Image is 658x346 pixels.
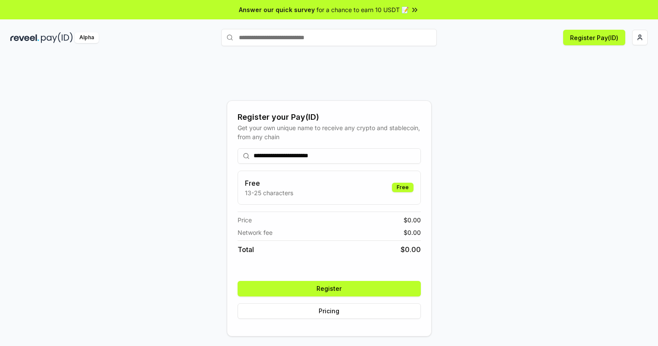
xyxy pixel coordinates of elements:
[401,244,421,255] span: $ 0.00
[238,215,252,224] span: Price
[392,183,414,192] div: Free
[41,32,73,43] img: pay_id
[563,30,625,45] button: Register Pay(ID)
[238,244,254,255] span: Total
[238,228,273,237] span: Network fee
[238,303,421,319] button: Pricing
[238,281,421,296] button: Register
[10,32,39,43] img: reveel_dark
[245,188,293,197] p: 13-25 characters
[316,5,409,14] span: for a chance to earn 10 USDT 📝
[239,5,315,14] span: Answer our quick survey
[238,111,421,123] div: Register your Pay(ID)
[75,32,99,43] div: Alpha
[404,215,421,224] span: $ 0.00
[245,178,293,188] h3: Free
[404,228,421,237] span: $ 0.00
[238,123,421,141] div: Get your own unique name to receive any crypto and stablecoin, from any chain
